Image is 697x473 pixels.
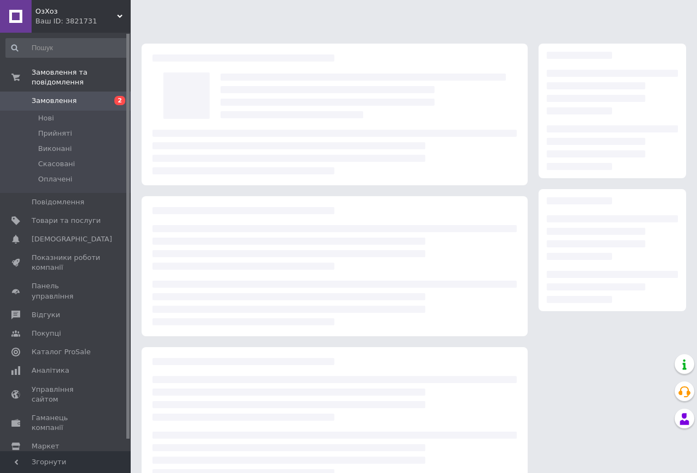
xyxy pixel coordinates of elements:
span: Управління сайтом [32,385,101,404]
span: Панель управління [32,281,101,301]
span: Замовлення [32,96,77,106]
span: Нові [38,113,54,123]
span: ОзХоз [35,7,117,16]
span: Відгуки [32,310,60,320]
span: Гаманець компанії [32,413,101,433]
span: Оплачені [38,174,72,184]
span: Прийняті [38,129,72,138]
div: Ваш ID: 3821731 [35,16,131,26]
span: Товари та послуги [32,216,101,226]
span: Виконані [38,144,72,154]
span: Замовлення та повідомлення [32,68,131,87]
span: 2 [114,96,125,105]
input: Пошук [5,38,129,58]
span: [DEMOGRAPHIC_DATA] [32,234,112,244]
span: Каталог ProSale [32,347,90,357]
span: Повідомлення [32,197,84,207]
span: Скасовані [38,159,75,169]
span: Покупці [32,329,61,338]
span: Аналітика [32,366,69,375]
span: Показники роботи компанії [32,253,101,272]
span: Маркет [32,441,59,451]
